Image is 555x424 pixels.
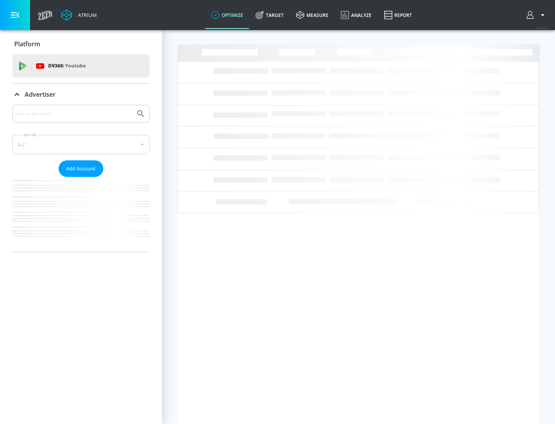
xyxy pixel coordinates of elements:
p: Youtube [65,62,86,70]
p: Advertiser [25,90,55,99]
a: Atrium [61,9,97,21]
div: Advertiser [12,84,150,105]
a: Report [378,1,418,29]
span: v 4.22.2 [536,25,547,30]
div: Advertiser [12,105,150,252]
nav: list of Advertiser [12,177,150,252]
div: Atrium [75,12,97,19]
button: Add Account [59,160,103,177]
a: optimize [205,1,249,29]
p: Platform [14,40,40,48]
a: Target [249,1,290,29]
div: A-Z [12,135,150,154]
input: Search by name [15,109,132,119]
a: Analyze [335,1,378,29]
span: Add Account [66,164,96,173]
a: measure [290,1,335,29]
p: DV360: [48,62,86,70]
div: DV360: Youtube [12,54,150,77]
label: Sort By [22,132,39,137]
div: Platform [12,33,150,55]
